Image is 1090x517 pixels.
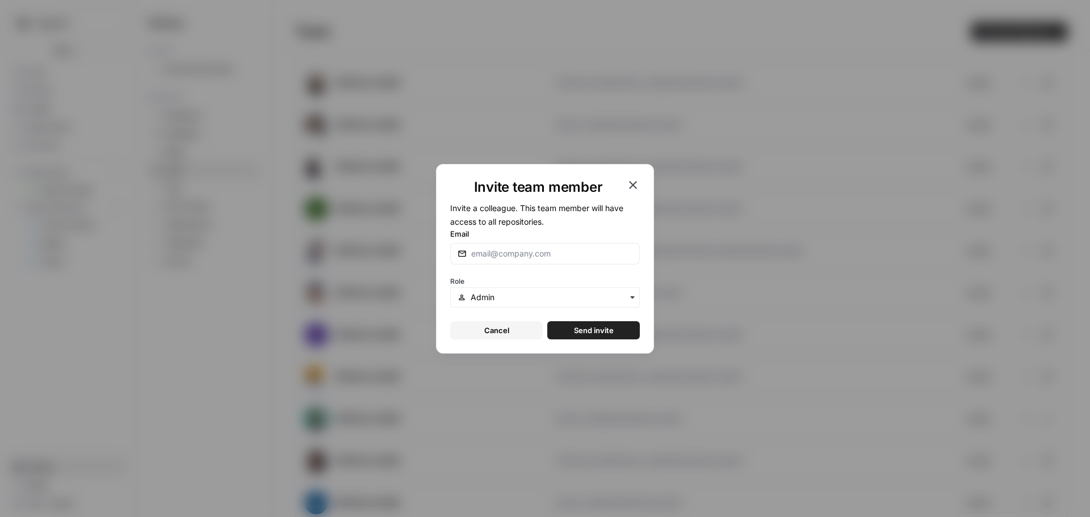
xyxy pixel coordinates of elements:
span: Invite a colleague. This team member will have access to all repositories. [450,203,623,226]
button: Send invite [547,321,640,339]
span: Cancel [484,325,509,336]
h1: Invite team member [450,178,626,196]
span: Send invite [574,325,614,336]
input: Admin [471,292,632,303]
span: Role [450,277,464,285]
input: email@company.com [471,248,632,259]
label: Email [450,228,640,239]
button: Cancel [450,321,543,339]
